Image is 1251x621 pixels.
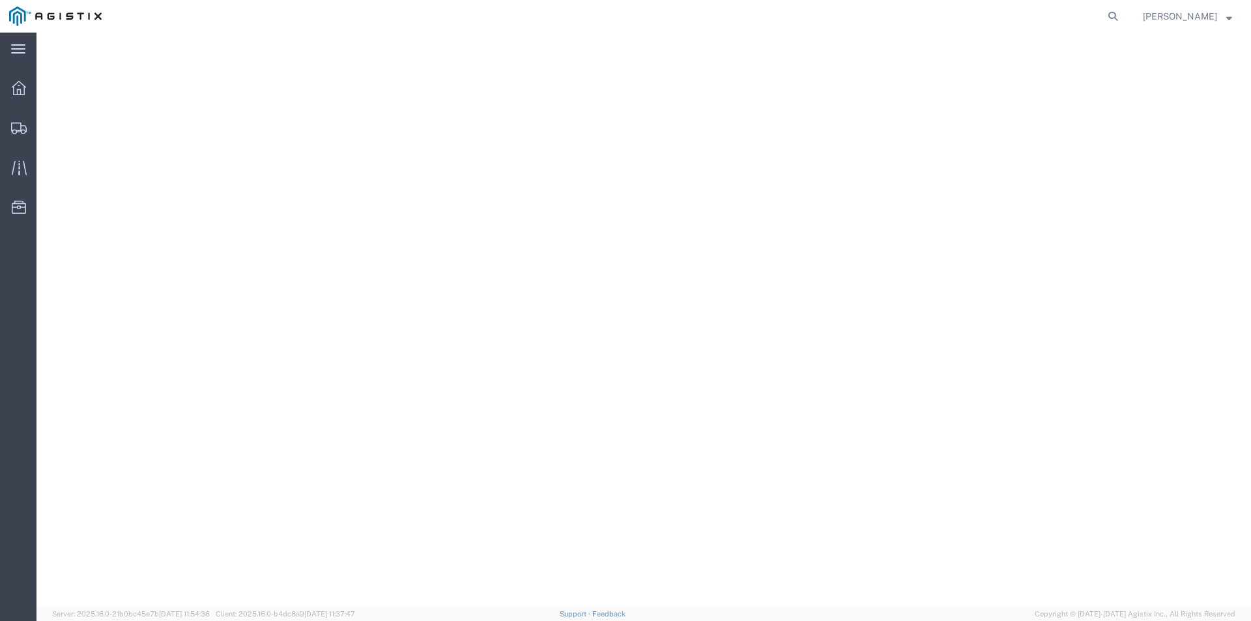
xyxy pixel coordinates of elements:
a: Support [560,610,592,618]
img: logo [9,7,102,26]
span: Copyright © [DATE]-[DATE] Agistix Inc., All Rights Reserved [1035,609,1235,620]
button: [PERSON_NAME] [1142,8,1233,24]
a: Feedback [592,610,625,618]
span: Client: 2025.16.0-b4dc8a9 [216,610,355,618]
span: Matt Sweet [1143,9,1217,23]
span: [DATE] 11:54:36 [159,610,210,618]
span: [DATE] 11:37:47 [304,610,355,618]
span: Server: 2025.16.0-21b0bc45e7b [52,610,210,618]
iframe: FS Legacy Container [36,33,1251,607]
